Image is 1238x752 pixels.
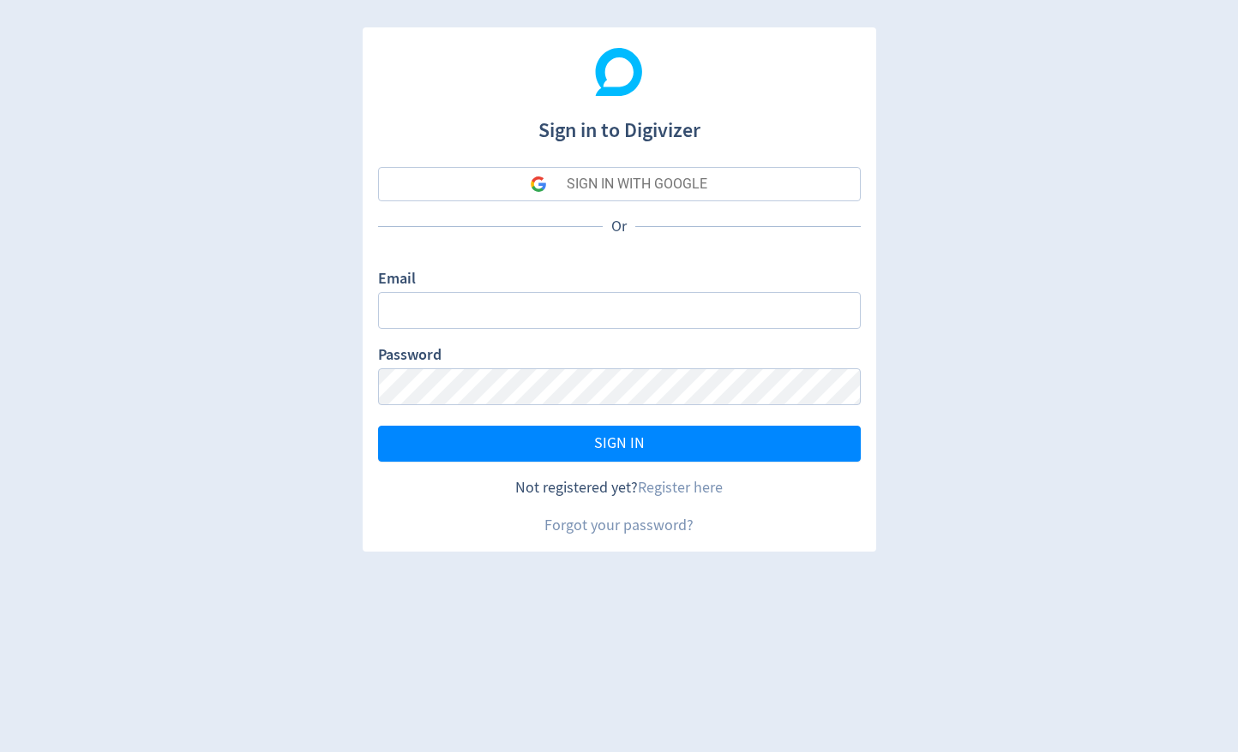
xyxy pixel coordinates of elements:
label: Email [378,268,416,292]
a: Forgot your password? [544,516,694,535]
img: Digivizer Logo [595,48,643,96]
div: Not registered yet? [378,477,861,498]
label: Password [378,344,442,368]
button: SIGN IN WITH GOOGLE [378,167,861,201]
button: SIGN IN [378,426,861,462]
div: SIGN IN WITH GOOGLE [567,167,707,201]
p: Or [603,216,635,237]
h1: Sign in to Digivizer [378,101,861,146]
a: Register here [638,478,723,498]
span: SIGN IN [594,436,645,451]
